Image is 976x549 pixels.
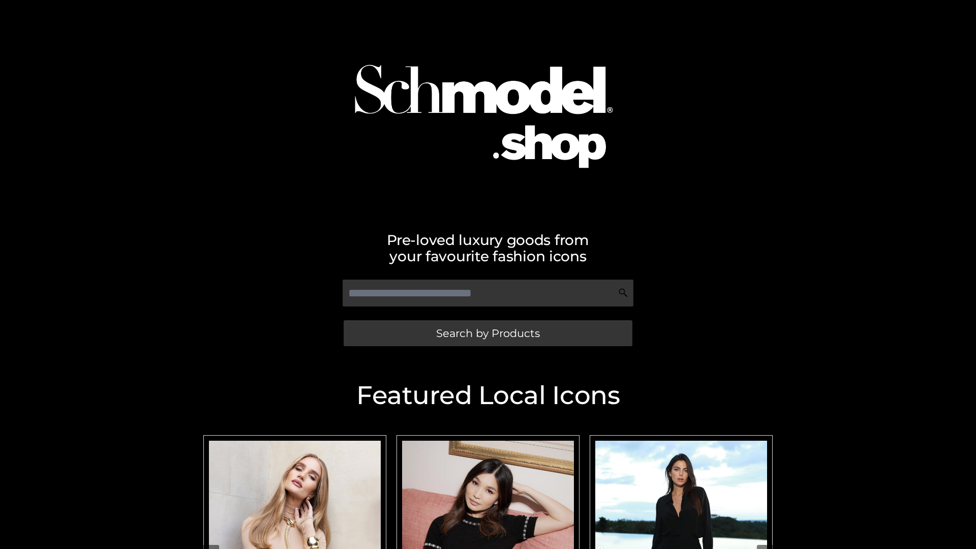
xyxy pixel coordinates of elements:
span: Search by Products [436,328,540,339]
a: Search by Products [344,320,632,346]
h2: Featured Local Icons​ [198,383,778,408]
h2: Pre-loved luxury goods from your favourite fashion icons [198,232,778,264]
img: Search Icon [618,288,628,298]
